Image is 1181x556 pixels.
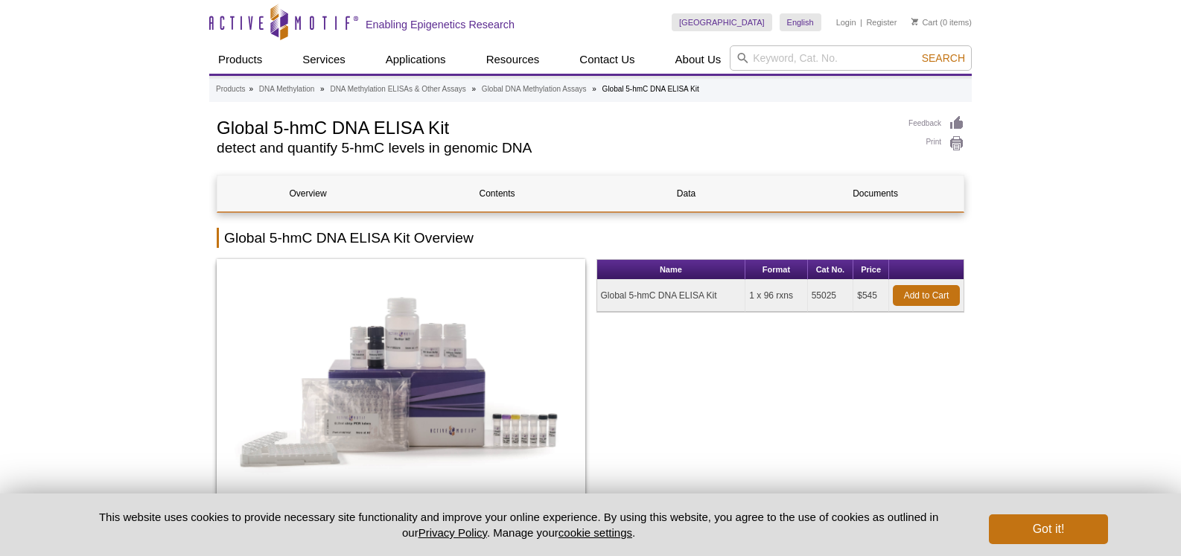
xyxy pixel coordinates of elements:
[320,85,325,93] li: »
[472,85,477,93] li: »
[672,13,772,31] a: [GEOGRAPHIC_DATA]
[911,18,918,25] img: Your Cart
[730,45,972,71] input: Keyword, Cat. No.
[217,259,585,505] img: Glbal 5-hmC Kit
[259,83,314,96] a: DNA Methylation
[570,45,643,74] a: Contact Us
[602,85,699,93] li: Global 5-hmC DNA ELISA Kit
[808,260,854,280] th: Cat No.
[407,176,588,211] a: Contents
[73,509,964,540] p: This website uses cookies to provide necessary site functionality and improve your online experie...
[477,45,549,74] a: Resources
[911,13,972,31] li: (0 items)
[922,52,965,64] span: Search
[217,141,894,155] h2: detect and quantify 5-hmC levels in genomic DNA
[217,115,894,138] h1: Global 5-hmC DNA ELISA Kit
[217,259,585,509] a: hMeDIP Kit
[482,83,587,96] a: Global DNA Methylation Assays
[780,13,821,31] a: English
[836,17,856,28] a: Login
[418,526,487,539] a: Privacy Policy
[866,17,897,28] a: Register
[911,17,938,28] a: Cart
[989,514,1108,544] button: Got it!
[908,135,964,152] a: Print
[366,18,515,31] h2: Enabling Epigenetics Research
[216,83,245,96] a: Products
[908,115,964,132] a: Feedback
[249,85,253,93] li: »
[917,51,970,65] button: Search
[330,83,465,96] a: DNA Methylation ELISAs & Other Assays
[217,176,398,211] a: Overview
[597,260,746,280] th: Name
[377,45,455,74] a: Applications
[209,45,271,74] a: Products
[853,280,889,312] td: $545
[596,176,777,211] a: Data
[745,260,807,280] th: Format
[860,13,862,31] li: |
[293,45,354,74] a: Services
[853,260,889,280] th: Price
[597,280,746,312] td: Global 5-hmC DNA ELISA Kit
[808,280,854,312] td: 55025
[666,45,730,74] a: About Us
[785,176,966,211] a: Documents
[893,285,960,306] a: Add to Cart
[558,526,632,539] button: cookie settings
[592,85,596,93] li: »
[745,280,807,312] td: 1 x 96 rxns
[217,228,964,248] h2: Global 5-hmC DNA ELISA Kit Overview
